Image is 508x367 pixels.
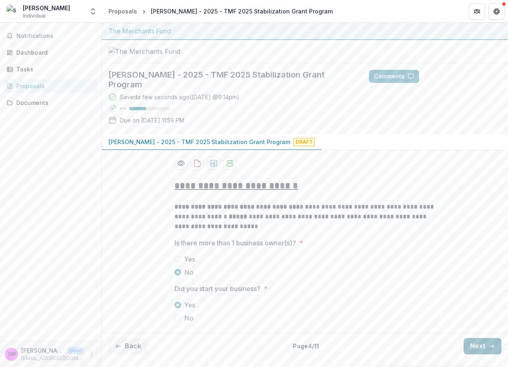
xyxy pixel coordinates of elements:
button: Preview 08cd92a9-966a-48c9-a6df-fa63ca627c74-0.pdf [174,157,188,170]
button: Open entity switcher [87,3,99,20]
button: download-proposal [191,157,204,170]
span: Notifications [16,33,95,40]
img: The Merchants Fund [108,47,190,56]
p: [PERSON_NAME] [21,346,64,355]
div: The Merchants Fund [108,26,501,36]
p: [PERSON_NAME] - 2025 - TMF 2025 Stabilization Grant Program [108,138,290,146]
button: Answer Suggestions [422,70,501,83]
button: download-proposal [207,157,220,170]
span: No [184,267,194,277]
button: Comments [369,70,419,83]
span: Individual [23,12,46,20]
span: Yes [184,254,195,264]
button: More [87,349,97,359]
span: No [184,313,194,323]
a: Documents [3,96,98,109]
button: Back [108,338,148,354]
a: Proposals [105,5,140,17]
p: Page 4 / 11 [293,342,319,350]
div: Documents [16,98,92,107]
p: User [67,347,84,354]
p: Did you start your business? [174,284,261,294]
p: Is there more than 1 business owner(s)? [174,238,296,248]
button: Partners [469,3,485,20]
button: Next [464,338,501,354]
div: Shanti Mayers [8,351,15,357]
img: shanti mayers [7,5,20,18]
h2: [PERSON_NAME] - 2025 - TMF 2025 Stabilization Grant Program [108,70,356,89]
div: Proposals [108,7,137,16]
p: 41 % [120,106,126,111]
div: [PERSON_NAME] [23,4,70,12]
p: Due on [DATE] 11:59 PM [120,116,184,125]
a: Proposals [3,79,98,93]
button: Get Help [488,3,505,20]
div: [PERSON_NAME] - 2025 - TMF 2025 Stabilization Grant Program [151,7,333,16]
div: Dashboard [16,48,92,57]
nav: breadcrumb [105,5,336,17]
div: Tasks [16,65,92,73]
button: Notifications [3,29,98,42]
a: Dashboard [3,46,98,59]
button: download-proposal [223,157,236,170]
a: Tasks [3,62,98,76]
span: Draft [294,138,315,146]
span: Yes [184,300,195,310]
p: [EMAIL_ADDRESS][DOMAIN_NAME] [21,355,84,362]
div: Saved a few seconds ago ( [DATE] @ 9:14pm ) [120,93,239,101]
div: Proposals [16,82,92,90]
